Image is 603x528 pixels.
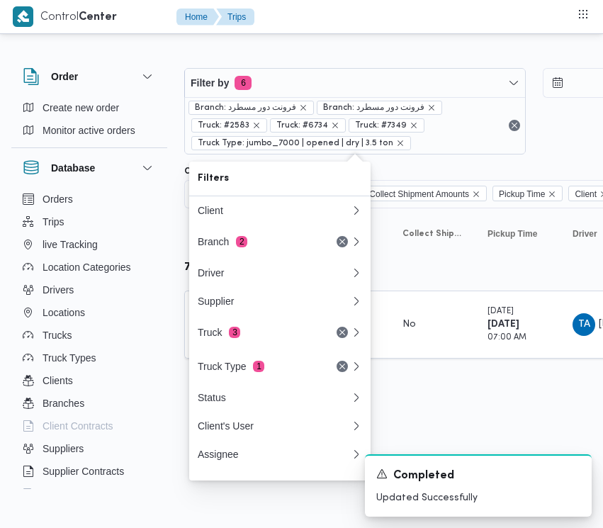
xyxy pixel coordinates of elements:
[17,256,162,279] button: Location Categories
[17,460,162,483] button: Supplier Contracts
[198,170,362,187] span: Filters
[188,101,314,115] span: Branch: فرونت دور مسطرد
[492,186,563,201] span: Pickup Time
[17,233,162,256] button: live Tracking
[189,412,371,440] button: Client's User
[23,68,156,85] button: Order
[252,121,261,130] button: remove selected entity
[189,225,371,259] button: Branch2Remove
[578,313,590,336] span: TA
[43,304,85,321] span: Locations
[376,490,580,505] p: Updated Successfully
[11,96,167,147] div: Order
[23,159,156,176] button: Database
[43,281,74,298] span: Drivers
[195,101,296,114] span: Branch: فرونت دور مسطرد
[43,191,73,208] span: Orders
[79,12,117,23] b: Center
[17,188,162,210] button: Orders
[17,437,162,460] button: Suppliers
[276,119,328,132] span: Truck: #6734
[396,139,405,147] button: remove selected entity
[369,186,469,202] span: Collect Shipment Amounts
[189,349,371,383] button: Truck Type1Remove
[488,308,514,315] small: [DATE]
[506,117,523,134] button: Remove
[355,119,407,132] span: Truck: #7349
[402,318,416,331] div: No
[17,324,162,347] button: Trucks
[43,463,124,480] span: Supplier Contracts
[189,383,371,412] button: Status
[472,190,480,198] button: Remove Collect Shipment Amounts from selection in this group
[488,228,537,240] span: Pickup Time
[410,121,418,130] button: remove selected entity
[43,327,72,344] span: Trucks
[499,186,545,202] span: Pickup Time
[43,259,131,276] span: Location Categories
[17,415,162,437] button: Client Contracts
[17,119,162,142] button: Monitor active orders
[575,186,597,202] span: Client
[13,6,33,27] img: X8yXhbKr1z7QwAAAABJRU5ErkJggg==
[43,349,96,366] span: Truck Types
[17,279,162,301] button: Drivers
[184,262,226,273] b: ابم7349
[191,136,411,150] span: Truck Type: jumbo_7000 | opened | dry | 3.5 ton
[334,233,351,250] button: Remove
[17,96,162,119] button: Create new order
[393,468,454,485] span: Completed
[402,228,462,240] span: Collect Shipment Amounts
[17,483,162,505] button: Devices
[184,373,281,390] button: Rows per page:10
[185,69,525,97] button: Filter by6 active filters
[363,186,487,201] span: Collect Shipment Amounts
[427,103,436,112] button: remove selected entity
[43,99,119,116] span: Create new order
[43,417,113,434] span: Client Contracts
[323,101,424,114] span: Branch: فرونت دور مسطرد
[11,188,167,495] div: Database
[482,223,553,245] button: Pickup Time
[198,361,317,372] div: Truck Type
[191,74,229,91] span: Filter by
[43,122,135,139] span: Monitor active orders
[376,467,580,485] div: Notification
[176,9,219,26] button: Home
[235,76,252,90] span: 6 active filters
[51,159,95,176] h3: Database
[198,327,317,338] div: Truck
[184,166,220,177] label: Columns
[189,440,371,468] button: Assignee
[270,118,346,133] span: Truck: #6734
[299,103,308,112] button: remove selected entity
[198,205,351,216] div: Client
[198,449,351,460] div: Assignee
[43,213,64,230] span: Trips
[573,313,595,336] div: Tarq Abadalnaba Ala Jabl
[334,324,351,341] button: Remove
[43,372,73,389] span: Clients
[191,118,267,133] span: Truck: #2583
[51,68,78,85] h3: Order
[43,485,78,502] span: Devices
[216,9,254,26] button: Trips
[198,420,351,432] div: Client's User
[17,301,162,324] button: Locations
[198,236,317,247] div: Branch
[17,347,162,369] button: Truck Types
[488,320,519,329] b: [DATE]
[198,267,351,279] div: Driver
[488,334,526,342] small: 07:00 AM
[548,190,556,198] button: Remove Pickup Time from selection in this group
[43,395,84,412] span: Branches
[17,369,162,392] button: Clients
[349,118,424,133] span: Truck: #7349
[17,392,162,415] button: Branches
[331,121,339,130] button: remove selected entity
[198,119,249,132] span: Truck: #2583
[229,327,240,338] span: 3
[189,287,371,315] button: Supplier
[43,236,98,253] span: live Tracking
[198,296,351,307] div: Supplier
